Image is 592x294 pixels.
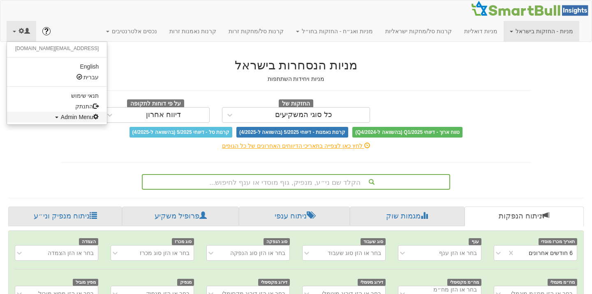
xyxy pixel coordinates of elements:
a: קרנות נאמנות זרות [163,21,223,41]
div: בחר או הזן סוג מכרז [140,249,190,257]
span: מח״מ מינמלי [548,279,577,286]
a: מניות דואליות [458,21,504,41]
div: 6 חודשים אחרונים [529,249,573,257]
a: קרנות סל/מחקות ישראליות [379,21,458,41]
div: הקלד שם ני״ע, מנפיק, גוף מוסדי או ענף לחיפוש... [143,175,449,189]
div: דיווח אחרון [146,111,181,119]
span: תאריך מכרז מוסדי [539,238,577,245]
span: החזקות של [279,99,313,108]
a: ? [36,21,57,41]
a: נכסים אלטרנטיבים [100,21,163,41]
div: לחץ כאן לצפייה בתאריכי הדיווחים האחרונים של כל הגופים [55,142,536,150]
span: קרנות סל - דיווחי 5/2025 (בהשוואה ל-4/2025) [129,127,232,138]
span: סוג הנפקה [264,238,290,245]
img: Smartbull [471,0,592,17]
span: דירוג מינימלי [358,279,386,286]
span: על פי דוחות לתקופה [127,99,184,108]
span: ? [44,27,49,35]
div: בחר או הזן הצמדה [48,249,94,257]
a: תנאי שימוש [7,90,107,101]
a: ניתוח ענפי [239,207,350,226]
span: טווח ארוך - דיווחי Q1/2025 (בהשוואה ל-Q4/2024) [352,127,462,138]
a: פרופיל משקיע [122,207,238,226]
a: מגמות שוק [350,207,464,226]
span: מנפיק [177,279,194,286]
a: מניות - החזקות בישראל [504,21,579,41]
span: דירוג מקסימלי [258,279,290,286]
div: בחר או הזן ענף [439,249,477,257]
div: כל סוגי המשקיעים [275,111,332,119]
span: מח״מ מקסימלי [447,279,481,286]
a: ניתוח מנפיק וני״ע [8,207,122,226]
span: הצמדה [79,238,98,245]
div: בחר או הזן סוג שעבוד [328,249,381,257]
span: סוג מכרז [172,238,194,245]
span: סוג שעבוד [361,238,386,245]
h5: מניות ויחידות השתתפות [62,76,530,82]
h2: מניות הנסחרות בישראל [62,58,530,72]
a: מניות ואג״ח - החזקות בחו״ל [290,21,379,41]
span: מפיץ מוביל [73,279,98,286]
a: התנתק [7,101,107,112]
span: ענף [469,238,481,245]
div: בחר או הזן סוג הנפקה [230,249,285,257]
a: ניתוח הנפקות [465,207,584,226]
a: עברית [7,72,107,83]
span: קרנות נאמנות - דיווחי 5/2025 (בהשוואה ל-4/2025) [236,127,348,138]
a: English [7,61,107,72]
a: קרנות סל/מחקות זרות [222,21,290,41]
a: Admin Menu [7,112,107,122]
span: Admin Menu [61,114,99,120]
li: [EMAIL_ADDRESS][DOMAIN_NAME] [7,44,107,53]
